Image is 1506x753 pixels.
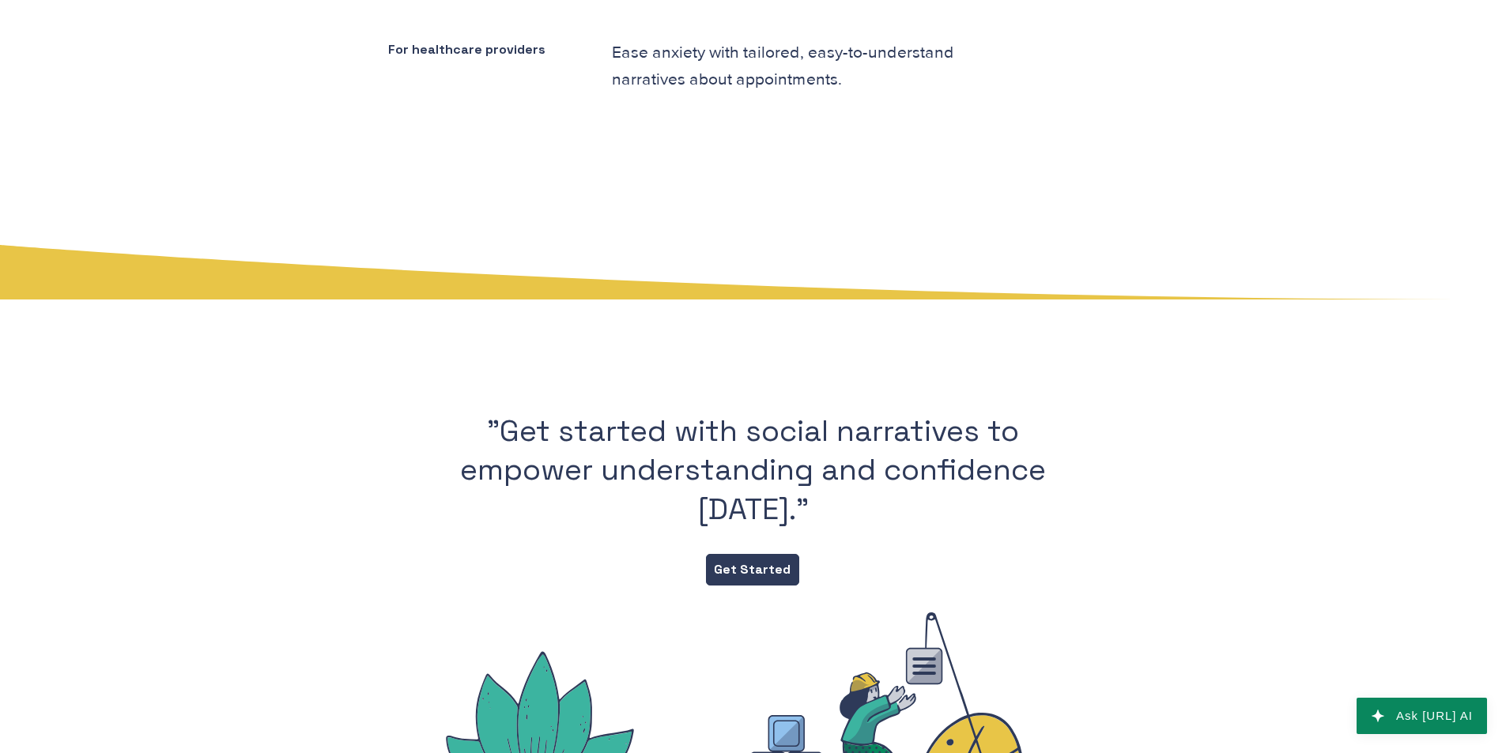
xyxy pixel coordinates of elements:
[1357,698,1487,734] button: Ask [URL] AI
[714,561,791,578] span: Get Started
[612,43,954,88] span: Ease anxiety with tailored, easy-to-understand narratives about appointments.
[388,41,545,58] span: For healthcare providers
[706,554,799,585] a: Get Started
[445,412,1062,529] h2: "Get started with social narratives to empower understanding and confidence [DATE]."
